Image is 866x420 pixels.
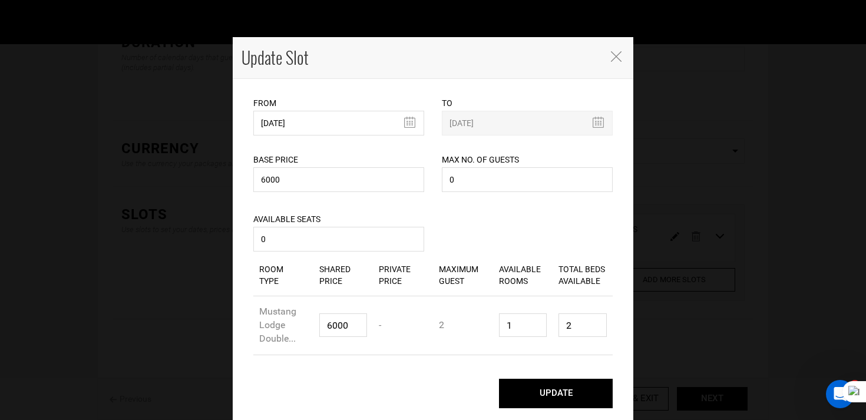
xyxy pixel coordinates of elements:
h4: Update Slot [242,46,598,70]
label: Max No. of Guests [442,154,519,166]
span: 1 [850,380,860,389]
div: Room Type [253,254,313,296]
input: Select Start Date [253,111,424,135]
input: Price [253,167,424,192]
label: Base Price [253,154,298,166]
label: Available Seats [253,213,320,225]
input: Available Seats [253,227,424,252]
iframe: Intercom live chat [826,380,854,408]
label: From [253,97,276,109]
span: - [379,319,381,330]
div: Maximum Guest [433,254,493,296]
button: Close [610,49,622,62]
div: Total Beds Available [553,254,613,296]
div: Available Rooms [493,254,553,296]
span: Mustang Lodge Double... [259,306,296,344]
button: UPDATE [499,379,613,408]
div: Shared Price [313,254,373,296]
span: 2 [439,319,444,330]
label: To [442,97,452,109]
input: No. of guests [442,167,613,192]
div: Private Price [373,254,433,296]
